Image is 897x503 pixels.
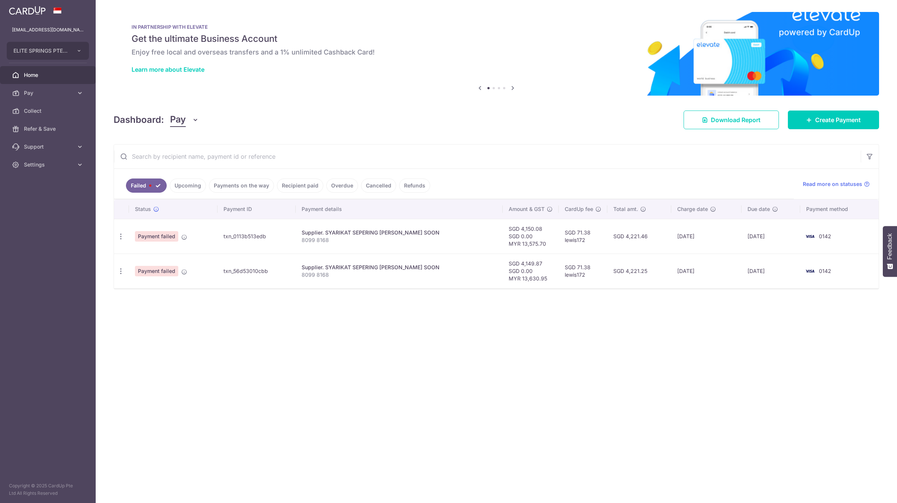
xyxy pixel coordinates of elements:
[613,205,638,213] span: Total amt.
[9,6,46,15] img: CardUp
[302,236,497,244] p: 8099 8168
[802,232,817,241] img: Bank Card
[114,113,164,127] h4: Dashboard:
[503,219,559,254] td: SGD 4,150.08 SGD 0.00 MYR 13,575.70
[819,268,831,274] span: 0142
[559,219,607,254] td: SGD 71.38 lewis172
[277,178,323,193] a: Recipient paid
[883,226,897,277] button: Feedback - Show survey
[114,145,861,168] input: Search by recipient name, payment id or reference
[803,180,870,188] a: Read more on statuses
[132,48,861,57] h6: Enjoy free local and overseas transfers and a 1% unlimited Cashback Card!
[24,89,73,97] span: Pay
[114,12,879,96] img: Renovation banner
[132,66,204,73] a: Learn more about Elevate
[565,205,593,213] span: CardUp fee
[742,254,800,288] td: [DATE]
[788,111,879,129] a: Create Payment
[607,254,671,288] td: SGD 4,221.25
[607,219,671,254] td: SGD 4,221.46
[135,205,151,213] span: Status
[361,178,396,193] a: Cancelled
[800,199,879,219] th: Payment method
[170,178,206,193] a: Upcoming
[503,254,559,288] td: SGD 4,149.87 SGD 0.00 MYR 13,630.95
[126,178,167,193] a: Failed
[887,233,893,260] span: Feedback
[7,42,89,60] button: ELITE SPRINGS PTE. LTD.
[132,24,861,30] p: IN PARTNERSHIP WITH ELEVATE
[819,233,831,239] span: 0142
[815,115,861,124] span: Create Payment
[170,113,199,127] button: Pay
[13,47,69,55] span: ELITE SPRINGS PTE. LTD.
[218,254,296,288] td: txn_56d53010cbb
[326,178,358,193] a: Overdue
[24,125,73,133] span: Refer & Save
[671,254,742,288] td: [DATE]
[302,271,497,279] p: 8099 8168
[135,266,178,276] span: Payment failed
[711,115,761,124] span: Download Report
[12,26,84,34] p: [EMAIL_ADDRESS][DOMAIN_NAME]
[747,205,770,213] span: Due date
[170,113,186,127] span: Pay
[302,264,497,271] div: Supplier. SYARIKAT SEPERING [PERSON_NAME] SOON
[218,219,296,254] td: txn_0113b513edb
[24,71,73,79] span: Home
[399,178,430,193] a: Refunds
[684,111,779,129] a: Download Report
[559,254,607,288] td: SGD 71.38 lewis172
[135,231,178,242] span: Payment failed
[302,229,497,236] div: Supplier. SYARIKAT SEPERING [PERSON_NAME] SOON
[802,267,817,276] img: Bank Card
[509,205,545,213] span: Amount & GST
[296,199,503,219] th: Payment details
[24,143,73,150] span: Support
[671,219,742,254] td: [DATE]
[24,161,73,168] span: Settings
[218,199,296,219] th: Payment ID
[803,180,862,188] span: Read more on statuses
[742,219,800,254] td: [DATE]
[24,107,73,115] span: Collect
[132,33,861,45] h5: Get the ultimate Business Account
[677,205,708,213] span: Charge date
[209,178,274,193] a: Payments on the way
